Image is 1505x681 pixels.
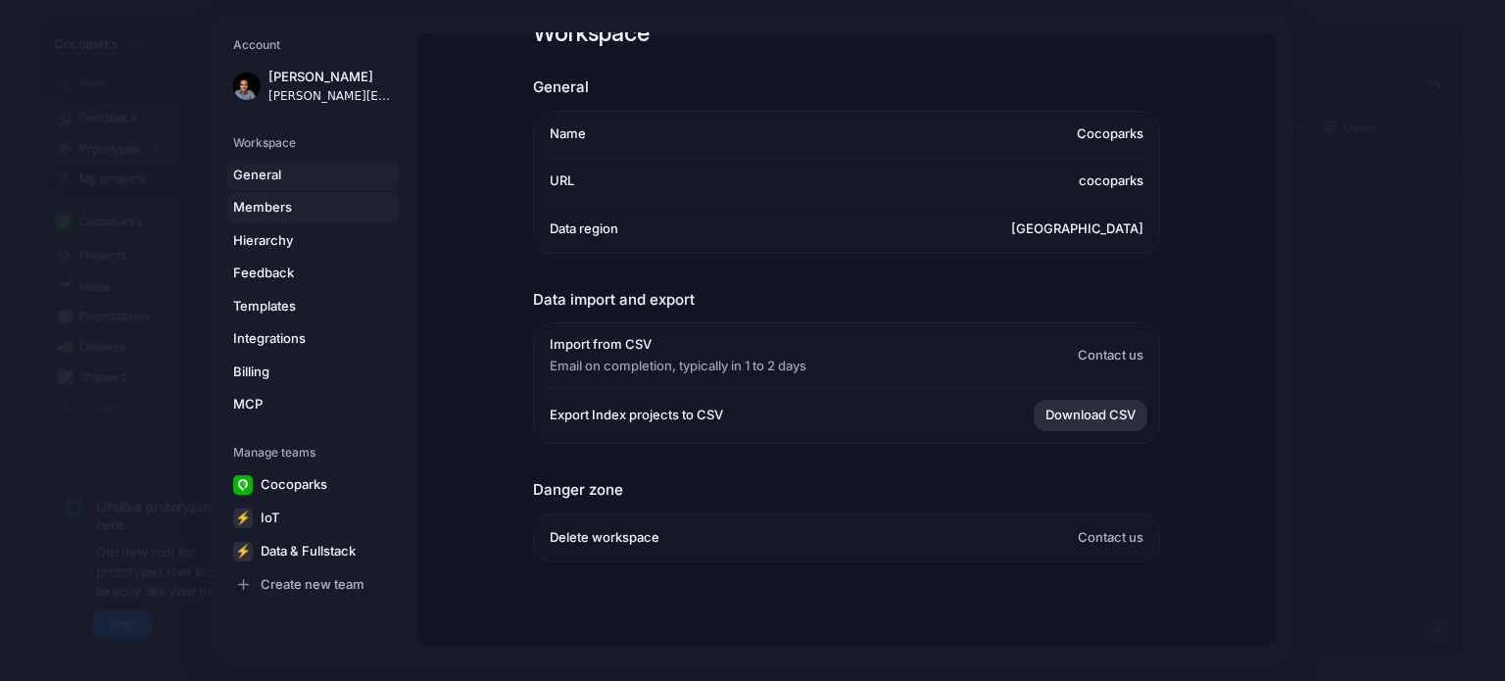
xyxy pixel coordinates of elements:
h1: Workspace [533,16,1160,51]
span: MCP [233,395,359,414]
h2: Data import and export [533,289,1160,312]
span: [GEOGRAPHIC_DATA] [1011,219,1143,239]
h5: Account [233,36,398,54]
div: ⚡ [233,542,253,561]
span: IoT [261,509,279,528]
a: [PERSON_NAME][PERSON_NAME][EMAIL_ADDRESS][DOMAIN_NAME] [227,62,398,111]
span: Data region [550,219,618,239]
span: Download CSV [1045,407,1136,426]
a: Templates [227,291,398,322]
a: Billing [227,357,398,388]
span: Data & Fullstack [261,542,356,561]
span: Members [233,198,359,218]
span: Contact us [1078,346,1143,365]
span: Templates [233,297,359,316]
a: Feedback [227,258,398,289]
span: Import from CSV [550,335,806,355]
h5: Workspace [233,134,398,152]
span: cocoparks [1079,172,1143,192]
a: ⚡IoT [227,503,398,534]
span: Delete workspace [550,528,659,548]
span: Cocoparks [1077,125,1143,145]
a: Integrations [227,323,398,355]
a: ⚡Data & Fullstack [227,536,398,567]
span: Create new team [261,575,364,595]
h2: General [533,76,1160,99]
a: Cocoparks [227,469,398,501]
span: [PERSON_NAME][EMAIL_ADDRESS][DOMAIN_NAME] [268,87,394,105]
span: Feedback [233,264,359,283]
button: Download CSV [1034,400,1147,431]
span: Integrations [233,329,359,349]
span: [PERSON_NAME] [268,68,394,87]
a: General [227,160,398,191]
span: Export Index projects to CSV [550,407,723,426]
h5: Manage teams [233,444,398,462]
span: Email on completion, typically in 1 to 2 days [550,357,806,376]
a: Members [227,192,398,223]
span: Cocoparks [261,475,327,495]
span: Contact us [1078,528,1143,548]
span: Name [550,125,586,145]
a: Create new team [227,569,398,601]
div: ⚡ [233,509,253,528]
span: General [233,166,359,185]
span: URL [550,172,574,192]
a: MCP [227,389,398,420]
a: Hierarchy [227,225,398,257]
span: Hierarchy [233,231,359,251]
span: Billing [233,363,359,382]
h2: Danger zone [533,479,1160,502]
